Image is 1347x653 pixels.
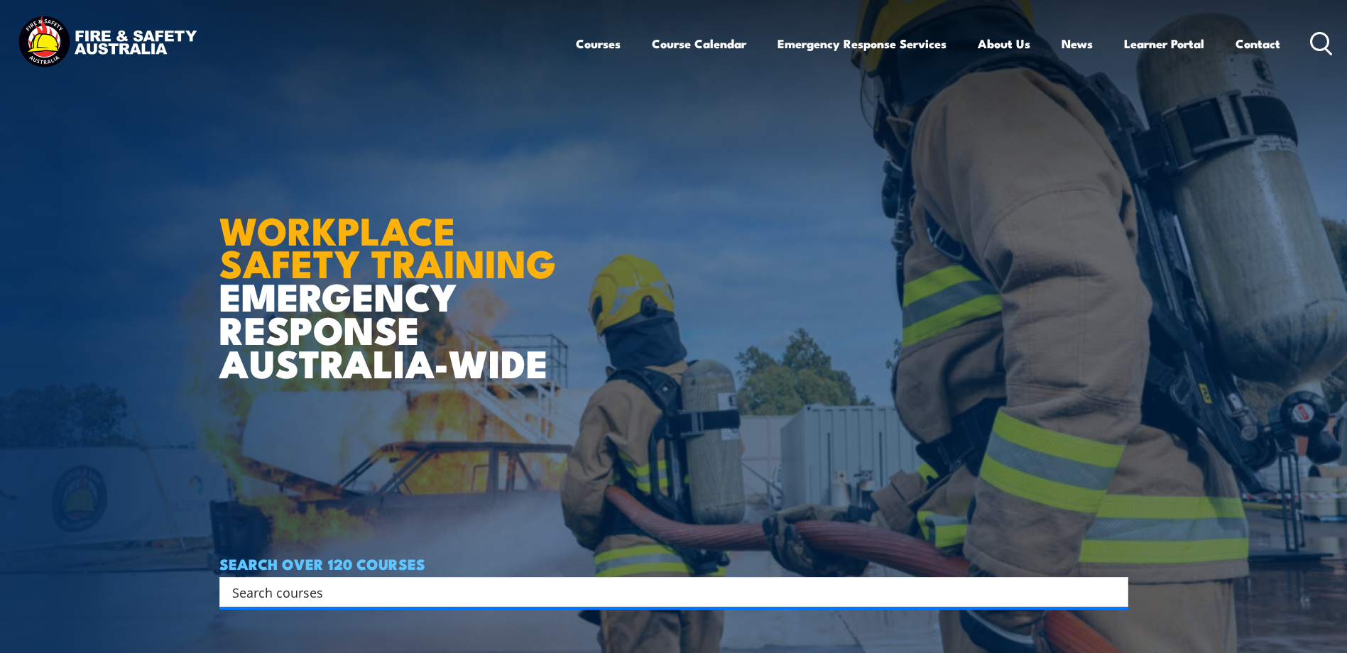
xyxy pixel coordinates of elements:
strong: WORKPLACE SAFETY TRAINING [219,199,556,292]
a: About Us [978,25,1030,62]
form: Search form [235,582,1100,602]
a: Learner Portal [1124,25,1204,62]
a: Emergency Response Services [778,25,947,62]
a: Contact [1236,25,1280,62]
h4: SEARCH OVER 120 COURSES [219,556,1128,571]
input: Search input [232,581,1097,603]
a: Courses [576,25,621,62]
a: Course Calendar [652,25,746,62]
button: Search magnifier button [1103,582,1123,602]
h1: EMERGENCY RESPONSE AUSTRALIA-WIDE [219,177,567,379]
a: News [1062,25,1093,62]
